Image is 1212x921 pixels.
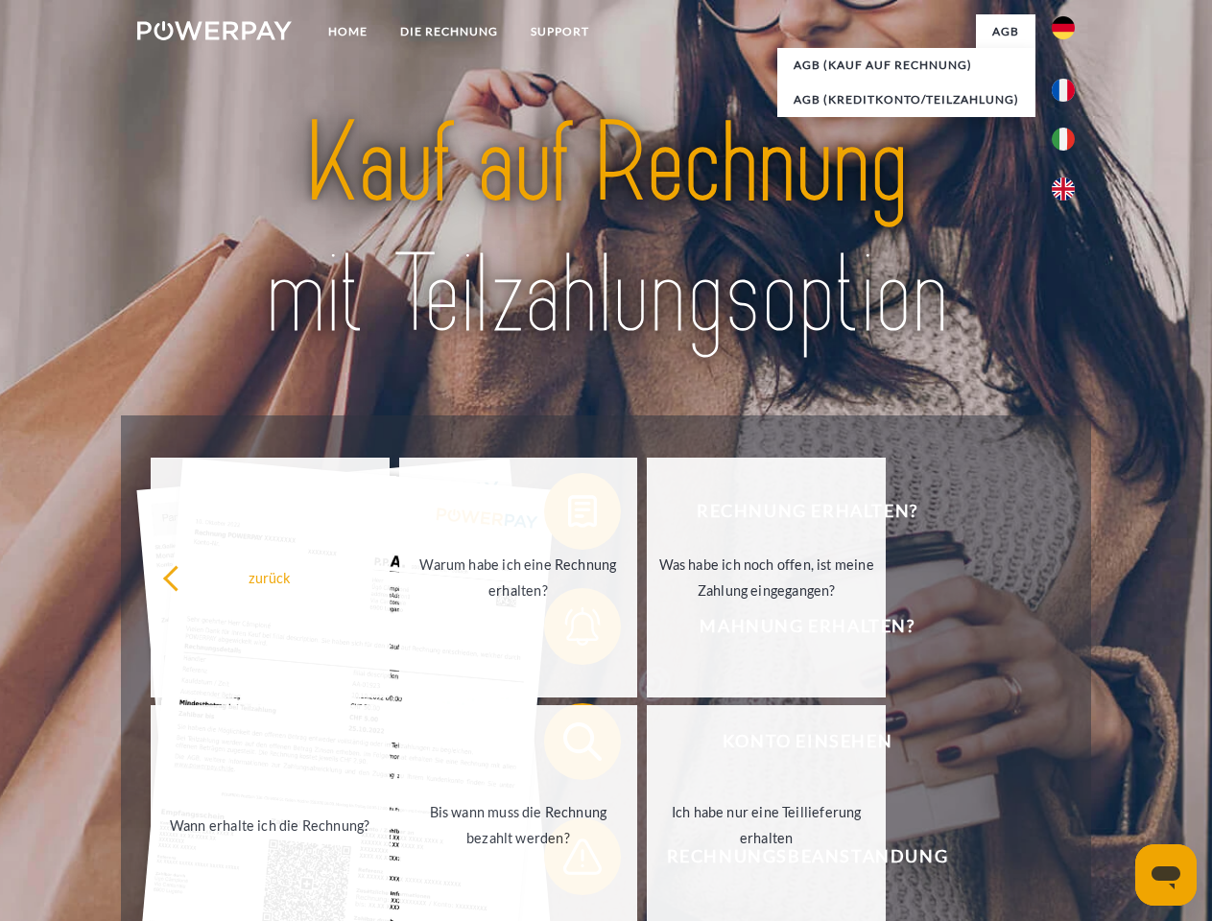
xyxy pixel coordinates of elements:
[777,83,1035,117] a: AGB (Kreditkonto/Teilzahlung)
[1135,844,1197,906] iframe: Schaltfläche zum Öffnen des Messaging-Fensters
[411,552,627,603] div: Warum habe ich eine Rechnung erhalten?
[658,552,874,603] div: Was habe ich noch offen, ist meine Zahlung eingegangen?
[647,458,886,697] a: Was habe ich noch offen, ist meine Zahlung eingegangen?
[384,14,514,49] a: DIE RECHNUNG
[658,799,874,851] div: Ich habe nur eine Teillieferung erhalten
[1052,177,1075,201] img: en
[162,812,378,838] div: Wann erhalte ich die Rechnung?
[1052,79,1075,102] img: fr
[183,92,1029,367] img: title-powerpay_de.svg
[777,48,1035,83] a: AGB (Kauf auf Rechnung)
[162,564,378,590] div: zurück
[1052,128,1075,151] img: it
[411,799,627,851] div: Bis wann muss die Rechnung bezahlt werden?
[137,21,292,40] img: logo-powerpay-white.svg
[312,14,384,49] a: Home
[1052,16,1075,39] img: de
[976,14,1035,49] a: agb
[514,14,606,49] a: SUPPORT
